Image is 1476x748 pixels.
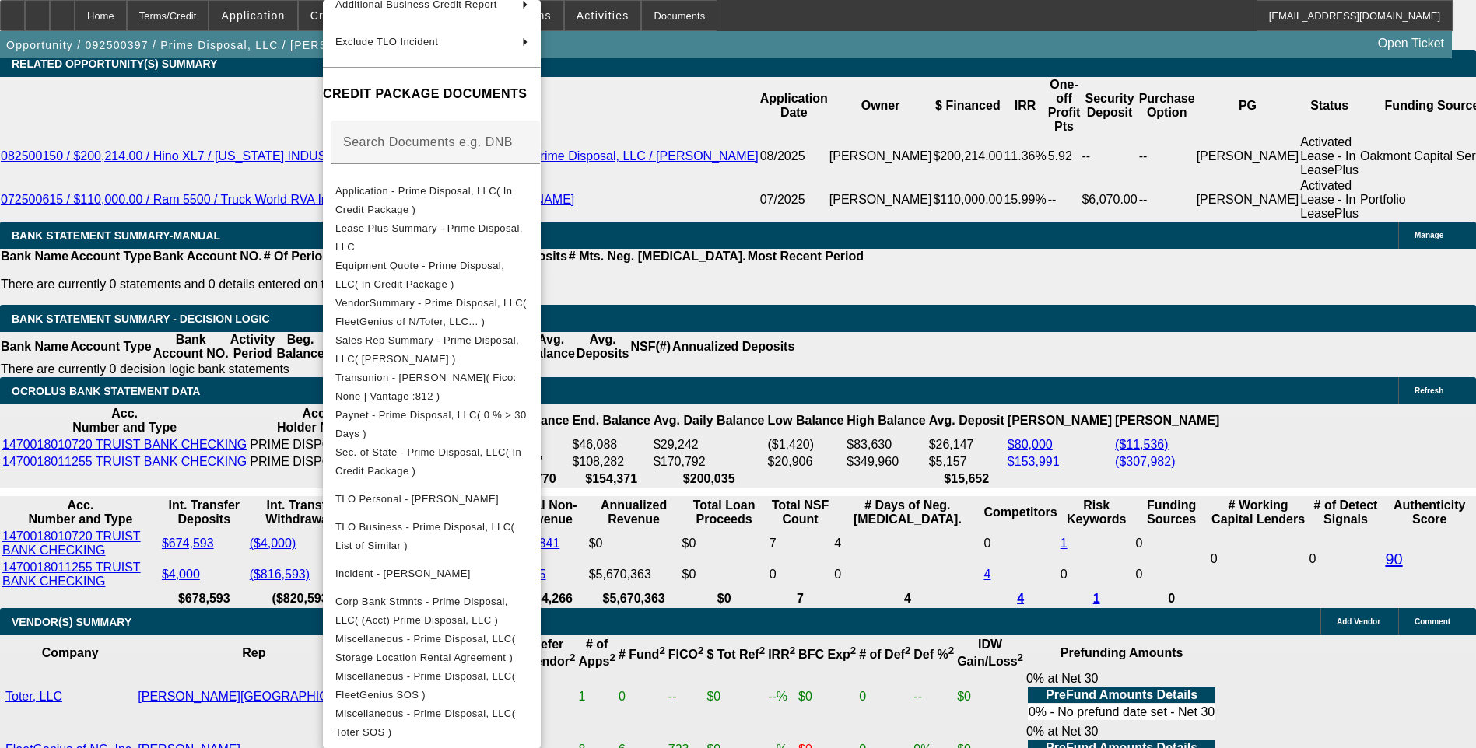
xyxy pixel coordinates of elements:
button: Application - Prime Disposal, LLC( In Credit Package ) [323,182,541,219]
button: TLO Personal - Lane, Terry [323,481,541,518]
span: Lease Plus Summary - Prime Disposal, LLC [335,222,523,253]
button: Sec. of State - Prime Disposal, LLC( In Credit Package ) [323,443,541,481]
button: TLO Business - Prime Disposal, LLC( List of Similar ) [323,518,541,555]
span: Miscellaneous - Prime Disposal, LLC( Toter SOS ) [335,708,515,738]
span: Sales Rep Summary - Prime Disposal, LLC( [PERSON_NAME] ) [335,334,519,365]
button: VendorSummary - Prime Disposal, LLC( FleetGenius of N/Toter, LLC... ) [323,294,541,331]
span: VendorSummary - Prime Disposal, LLC( FleetGenius of N/Toter, LLC... ) [335,297,527,327]
button: Transunion - Lane, Terry( Fico: None | Vantage :812 ) [323,369,541,406]
span: Transunion - [PERSON_NAME]( Fico: None | Vantage :812 ) [335,372,517,402]
span: TLO Personal - [PERSON_NAME] [335,493,499,505]
span: Miscellaneous - Prime Disposal, LLC( Storage Location Rental Agreement ) [335,633,515,663]
span: Application - Prime Disposal, LLC( In Credit Package ) [335,185,512,215]
button: Miscellaneous - Prime Disposal, LLC( Toter SOS ) [323,704,541,742]
span: TLO Business - Prime Disposal, LLC( List of Similar ) [335,521,514,551]
button: Miscellaneous - Prime Disposal, LLC( Storage Location Rental Agreement ) [323,630,541,667]
button: Equipment Quote - Prime Disposal, LLC( In Credit Package ) [323,257,541,294]
button: Miscellaneous - Prime Disposal, LLC( FleetGenius SOS ) [323,667,541,704]
button: Corp Bank Stmnts - Prime Disposal, LLC( (Acct) Prime Disposal, LLC ) [323,592,541,630]
span: Incident - [PERSON_NAME] [335,568,471,579]
span: Equipment Quote - Prime Disposal, LLC( In Credit Package ) [335,260,504,290]
button: Paynet - Prime Disposal, LLC( 0 % > 30 Days ) [323,406,541,443]
mat-label: Search Documents e.g. DNB [343,135,513,149]
span: Miscellaneous - Prime Disposal, LLC( FleetGenius SOS ) [335,670,515,701]
h4: CREDIT PACKAGE DOCUMENTS [323,85,541,103]
span: Corp Bank Stmnts - Prime Disposal, LLC( (Acct) Prime Disposal, LLC ) [335,596,508,626]
button: Sales Rep Summary - Prime Disposal, LLC( Rahlfs, Thomas ) [323,331,541,369]
span: Exclude TLO Incident [335,36,438,47]
button: Lease Plus Summary - Prime Disposal, LLC [323,219,541,257]
span: Paynet - Prime Disposal, LLC( 0 % > 30 Days ) [335,409,527,439]
span: Sec. of State - Prime Disposal, LLC( In Credit Package ) [335,446,521,477]
button: Incident - Lane, Terry [323,555,541,592]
